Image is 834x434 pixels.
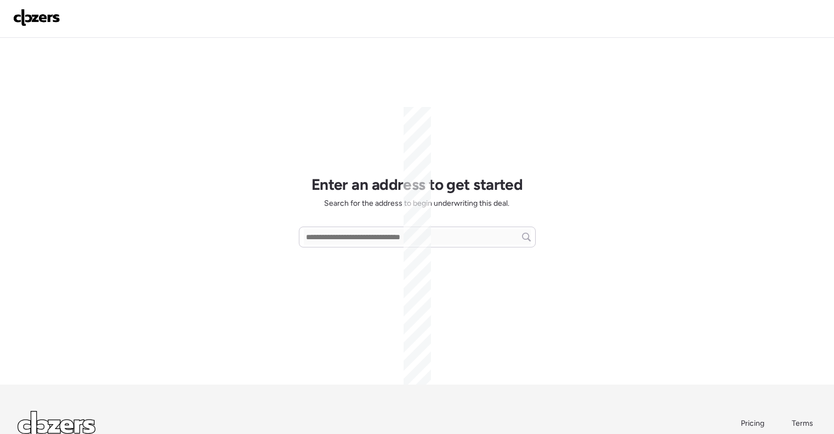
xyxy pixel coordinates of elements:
h1: Enter an address to get started [311,175,523,194]
span: Terms [792,419,813,428]
img: Logo [13,9,60,26]
span: Search for the address to begin underwriting this deal. [324,198,509,209]
a: Pricing [741,418,765,429]
a: Terms [792,418,816,429]
span: Pricing [741,419,764,428]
